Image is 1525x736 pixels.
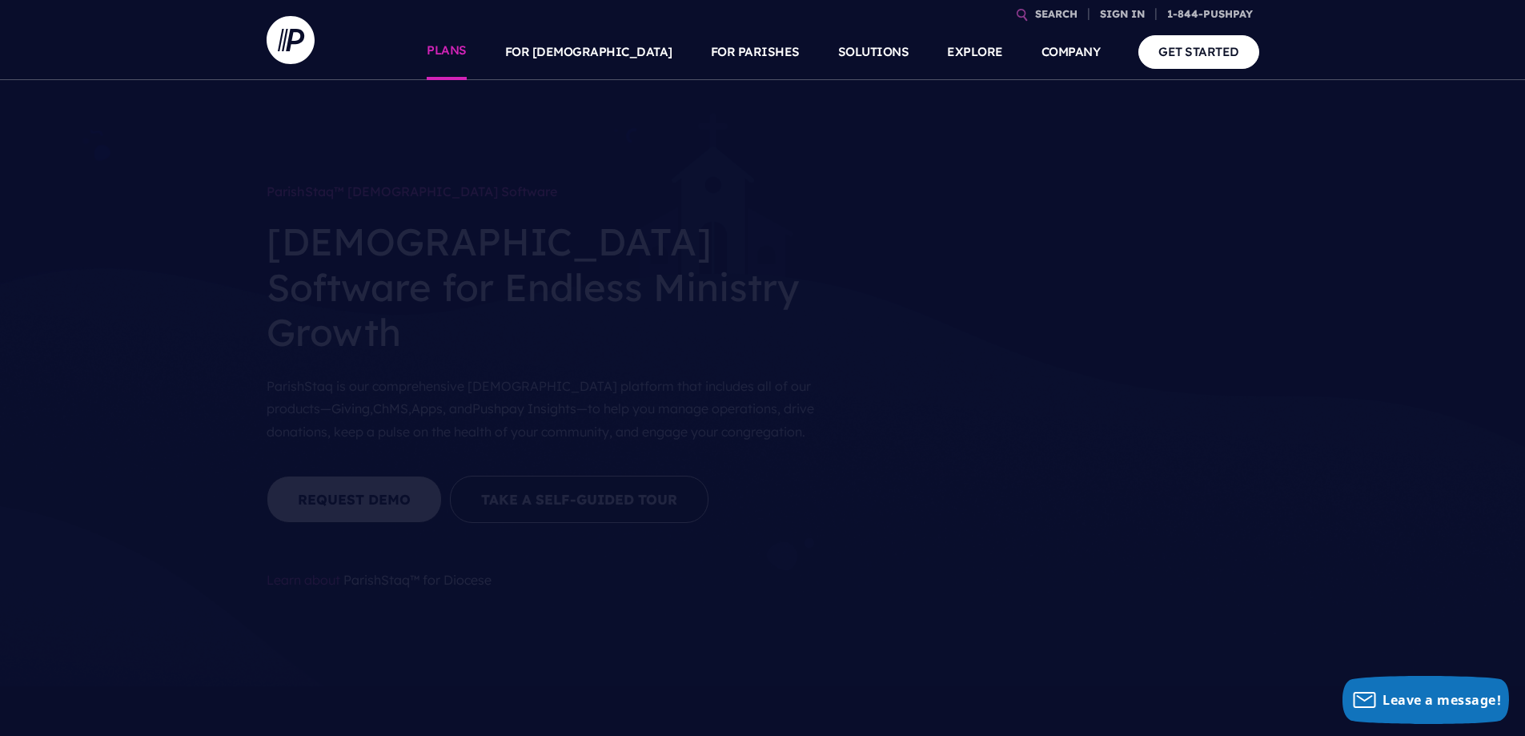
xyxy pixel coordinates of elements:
a: COMPANY [1041,24,1101,80]
span: Leave a message! [1383,691,1501,709]
a: FOR [DEMOGRAPHIC_DATA] [505,24,672,80]
a: EXPLORE [947,24,1003,80]
a: GET STARTED [1138,35,1259,68]
button: Leave a message! [1342,676,1509,724]
a: FOR PARISHES [711,24,800,80]
a: SOLUTIONS [838,24,909,80]
a: PLANS [427,24,467,80]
